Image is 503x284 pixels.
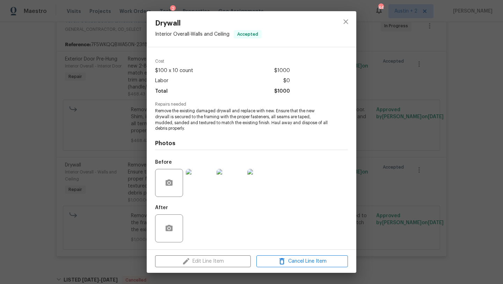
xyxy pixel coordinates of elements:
[155,76,168,86] span: Labor
[155,102,348,107] span: Repairs needed
[155,205,168,210] h5: After
[155,20,262,27] span: Drywall
[256,255,348,268] button: Cancel Line Item
[274,86,290,97] span: $1000
[155,32,229,37] span: Interior Overall - Walls and Ceiling
[155,59,290,64] span: Cost
[337,13,354,30] button: close
[155,160,172,165] h5: Before
[274,66,290,76] span: $1000
[155,86,168,97] span: Total
[258,257,346,266] span: Cancel Line Item
[378,4,383,11] div: 44
[155,66,193,76] span: $100 x 10 count
[155,140,348,147] h4: Photos
[234,31,261,38] span: Accepted
[283,76,290,86] span: $0
[155,108,329,132] span: Remove the existing damaged drywall and replace with new. Ensure that the new drywall is secured ...
[170,5,176,12] div: 2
